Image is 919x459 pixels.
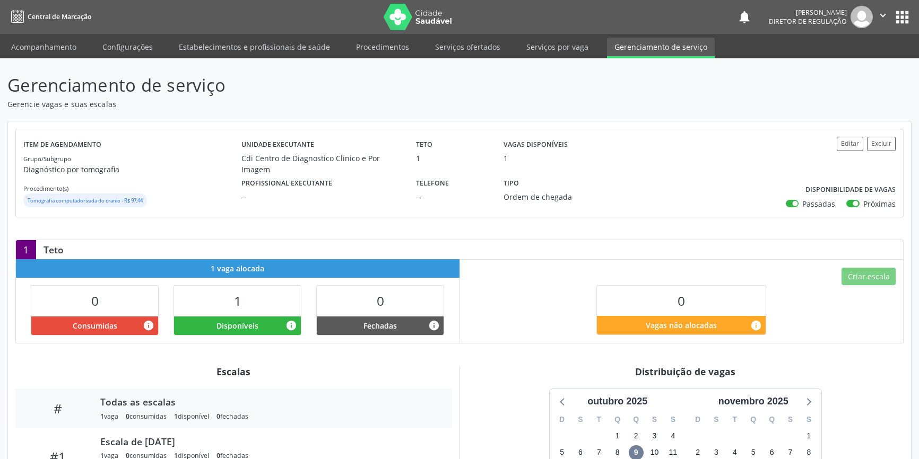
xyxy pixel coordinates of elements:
[867,137,896,151] button: Excluir
[143,320,154,331] i: Vagas alocadas que possuem marcações associadas
[467,366,904,377] div: Distribuição de vagas
[174,412,209,421] div: disponível
[23,401,93,416] div: #
[363,320,397,331] span: Fechadas
[647,429,662,444] span: sexta-feira, 3 de outubro de 2025
[725,411,744,428] div: T
[608,411,627,428] div: Q
[349,38,417,56] a: Procedimentos
[877,10,889,21] i: 
[707,411,726,428] div: S
[15,366,452,377] div: Escalas
[646,320,717,331] span: Vagas não alocadas
[100,412,118,421] div: vaga
[607,38,715,58] a: Gerenciamento de serviço
[28,12,91,21] span: Central de Marcação
[234,292,241,310] span: 1
[241,175,332,191] label: Profissional executante
[583,394,652,409] div: outubro 2025
[769,17,847,26] span: Diretor de regulação
[781,411,800,428] div: S
[7,72,640,99] p: Gerenciamento de serviço
[589,411,608,428] div: T
[126,412,129,421] span: 0
[504,191,620,202] div: Ordem de chegada
[762,411,781,428] div: Q
[241,137,314,153] label: Unidade executante
[23,184,68,192] small: Procedimento(s)
[216,412,220,421] span: 0
[893,8,912,27] button: apps
[16,259,459,278] div: 1 vaga alocada
[750,320,762,331] i: Quantidade de vagas restantes do teto de vagas
[665,429,680,444] span: sábado, 4 de outubro de 2025
[769,8,847,17] div: [PERSON_NAME]
[664,411,682,428] div: S
[553,411,571,428] div: D
[174,412,178,421] span: 1
[504,153,508,164] div: 1
[801,429,816,444] span: sábado, 1 de novembro de 2025
[416,175,449,191] label: Telefone
[627,411,645,428] div: Q
[73,320,117,331] span: Consumidas
[285,320,297,331] i: Vagas alocadas e sem marcações associadas
[241,153,401,175] div: Cdi Centro de Diagnostico Clinico e Por Imagem
[23,155,71,163] small: Grupo/Subgrupo
[428,320,440,331] i: Vagas alocadas e sem marcações associadas que tiveram sua disponibilidade fechada
[16,240,36,259] div: 1
[504,137,568,153] label: Vagas disponíveis
[7,99,640,110] p: Gerencie vagas e suas escalas
[95,38,160,56] a: Configurações
[689,411,707,428] div: D
[416,137,432,153] label: Teto
[571,411,590,428] div: S
[842,268,896,286] button: Criar escala
[800,411,818,428] div: S
[805,182,896,198] label: Disponibilidade de vagas
[629,429,644,444] span: quinta-feira, 2 de outubro de 2025
[645,411,664,428] div: S
[28,197,143,204] small: Tomografia computadorizada do cranio - R$ 97,44
[416,153,489,164] div: 1
[23,137,101,153] label: Item de agendamento
[802,198,835,209] label: Passadas
[100,436,437,447] div: Escala de [DATE]
[36,244,71,255] div: Teto
[171,38,337,56] a: Estabelecimentos e profissionais de saúde
[863,198,896,209] label: Próximas
[744,411,762,428] div: Q
[126,412,167,421] div: consumidas
[873,6,893,28] button: 
[216,320,258,331] span: Disponíveis
[100,412,104,421] span: 1
[428,38,508,56] a: Serviços ofertados
[851,6,873,28] img: img
[4,38,84,56] a: Acompanhamento
[377,292,384,310] span: 0
[519,38,596,56] a: Serviços por vaga
[610,429,625,444] span: quarta-feira, 1 de outubro de 2025
[216,412,248,421] div: fechadas
[678,292,685,310] span: 0
[23,164,241,175] p: Diagnóstico por tomografia
[91,292,99,310] span: 0
[837,137,863,151] button: Editar
[100,396,437,408] div: Todas as escalas
[737,10,752,24] button: notifications
[416,191,489,202] div: --
[241,191,401,202] div: --
[714,394,793,409] div: novembro 2025
[7,8,91,25] a: Central de Marcação
[504,175,519,191] label: Tipo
